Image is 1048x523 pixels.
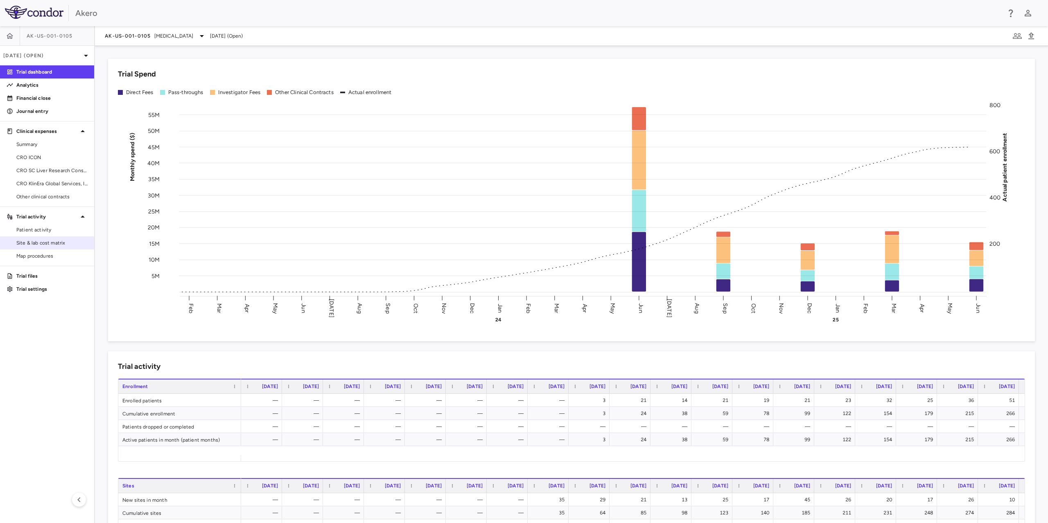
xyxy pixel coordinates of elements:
span: Patient activity [16,226,88,233]
div: — [248,433,278,446]
span: [DATE] [671,483,687,489]
div: — [330,493,360,506]
div: — [412,394,442,407]
text: Mar [216,303,223,313]
div: 64 [576,506,605,519]
div: 19 [740,394,769,407]
div: — [330,506,360,519]
span: Other clinical contracts [16,193,88,200]
span: [DATE] [549,483,565,489]
div: 3 [576,433,605,446]
div: Pass-throughs [168,89,203,96]
div: — [453,394,483,407]
text: Jan [497,303,504,312]
text: Oct [750,303,757,313]
div: 98 [658,506,687,519]
div: 215 [944,433,974,446]
div: 274 [944,506,974,519]
span: [DATE] [426,384,442,389]
span: [DATE] [589,384,605,389]
div: 140 [740,506,769,519]
span: [DATE] [835,483,851,489]
div: Active patients in month (patient months) [118,433,241,446]
span: [DATE] [999,483,1015,489]
text: 24 [495,317,501,323]
tspan: 600 [989,148,1000,155]
div: — [494,433,524,446]
div: 21 [699,394,728,407]
span: [DATE] [958,483,974,489]
div: 21 [781,394,810,407]
tspan: 400 [989,194,1001,201]
div: Enrolled patients [118,394,241,406]
tspan: 55M [148,111,160,118]
div: 122 [822,433,851,446]
span: [DATE] [344,384,360,389]
span: [DATE] (Open) [210,32,243,40]
tspan: 800 [989,102,1001,109]
span: Sites [122,483,134,489]
span: [DATE] [303,384,319,389]
div: 25 [699,493,728,506]
div: 32 [863,394,892,407]
span: [DATE] [549,384,565,389]
div: — [371,493,401,506]
p: Financial close [16,94,88,102]
div: 248 [903,506,933,519]
div: 26 [944,493,974,506]
div: 24 [617,407,646,420]
div: 215 [944,407,974,420]
div: — [535,407,565,420]
div: — [412,433,442,446]
div: — [781,420,810,433]
text: May [946,303,953,314]
div: 21 [617,394,646,407]
span: CRO ICON [16,154,88,161]
div: 51 [985,394,1015,407]
text: Jun [637,303,644,313]
div: — [453,420,483,433]
div: 17 [903,493,933,506]
div: New sites in month [118,493,241,506]
div: 35 [535,506,565,519]
div: 211 [822,506,851,519]
span: [DATE] [508,384,524,389]
div: Other Clinical Contracts [275,89,334,96]
div: — [412,407,442,420]
div: 266 [985,407,1015,420]
div: 59 [699,433,728,446]
div: — [248,420,278,433]
span: [MEDICAL_DATA] [154,32,194,40]
img: logo-full-SnFGN8VE.png [5,6,63,19]
div: 29 [576,493,605,506]
span: CRO SC Liver Research Consortium LLC [16,167,88,174]
p: Clinical expenses [16,128,78,135]
div: — [658,420,687,433]
text: Apr [244,303,251,312]
span: [DATE] [876,483,892,489]
p: Trial settings [16,285,88,293]
p: Trial dashboard [16,68,88,76]
div: 21 [617,493,646,506]
div: — [330,433,360,446]
p: Journal entry [16,108,88,115]
div: Cumulative sites [118,506,241,519]
span: [DATE] [876,384,892,389]
tspan: 45M [148,144,160,150]
text: Aug [693,303,700,313]
span: AK-US-001-0105 [27,33,73,39]
div: 122 [822,407,851,420]
div: — [453,493,483,506]
div: — [535,433,565,446]
div: — [453,506,483,519]
text: [DATE] [666,299,673,318]
span: [DATE] [508,483,524,489]
p: Analytics [16,81,88,89]
div: — [371,420,401,433]
div: Akero [75,7,1001,19]
text: Apr [919,303,926,312]
span: [DATE] [385,384,401,389]
span: [DATE] [262,384,278,389]
div: 36 [944,394,974,407]
text: Jan [834,303,841,312]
